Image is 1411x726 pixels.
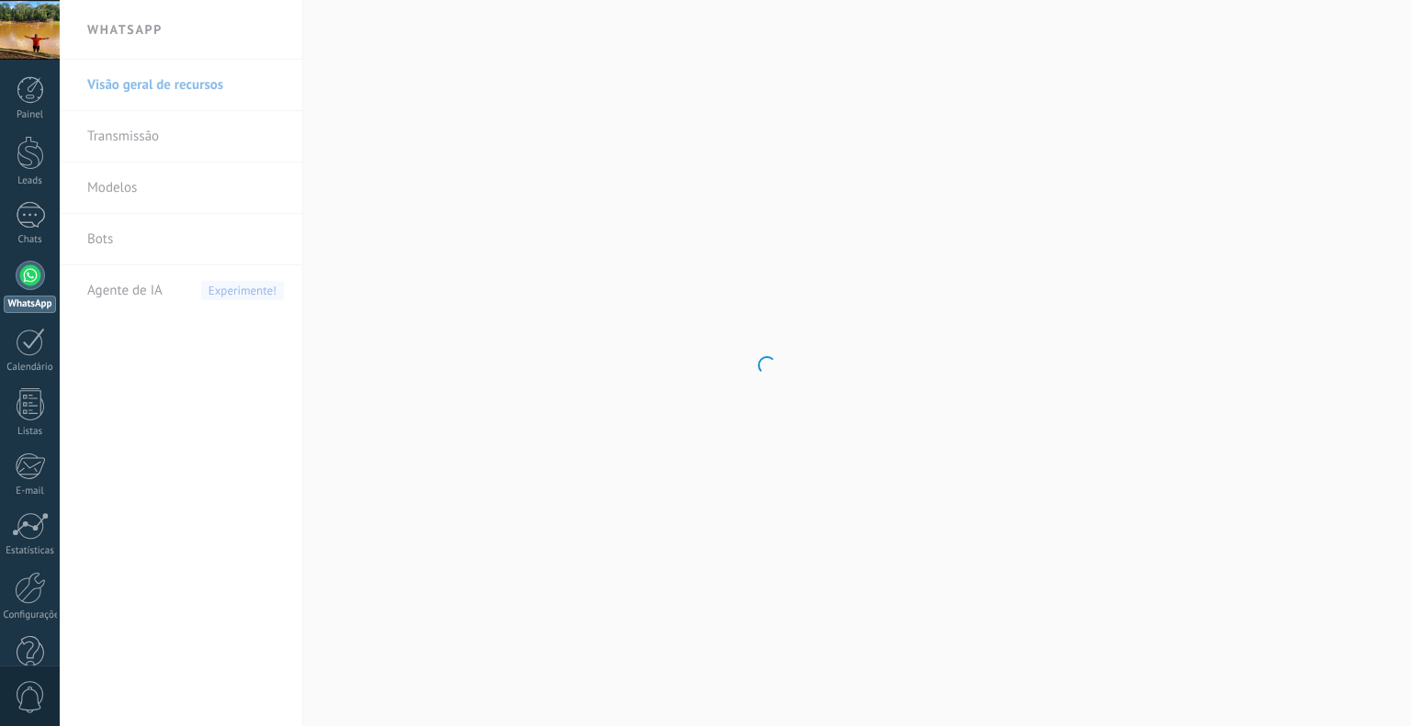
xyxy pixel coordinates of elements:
[4,234,57,246] div: Chats
[4,175,57,187] div: Leads
[4,362,57,374] div: Calendário
[4,486,57,497] div: E-mail
[4,109,57,121] div: Painel
[4,609,57,621] div: Configurações
[4,296,56,313] div: WhatsApp
[4,545,57,557] div: Estatísticas
[4,426,57,438] div: Listas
